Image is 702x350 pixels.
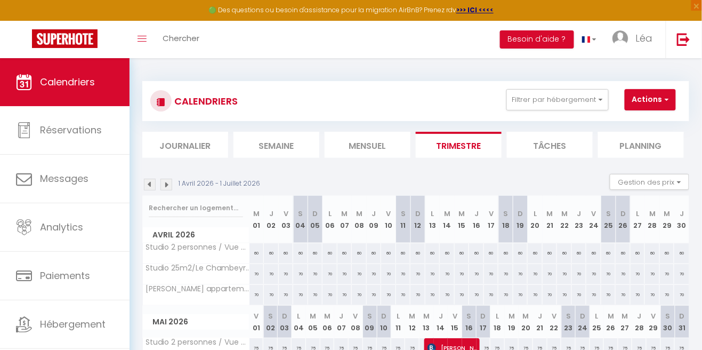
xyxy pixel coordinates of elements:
th: 20 [528,196,543,243]
div: 70 [440,285,455,305]
span: Avril 2026 [143,227,249,243]
th: 13 [419,306,434,338]
button: Filtrer par hébergement [506,89,609,110]
div: 70 [631,285,645,305]
abbr: J [538,311,542,321]
div: 70 [557,285,572,305]
div: 60 [337,243,352,263]
th: 11 [391,306,406,338]
div: 70 [557,264,572,284]
th: 06 [322,196,337,243]
abbr: S [504,209,509,219]
abbr: V [651,311,656,321]
th: 09 [363,306,377,338]
div: 70 [293,285,308,305]
div: 70 [601,264,616,284]
div: 70 [279,264,294,284]
th: 03 [278,306,292,338]
abbr: V [489,209,494,219]
th: 06 [320,306,335,338]
abbr: M [444,209,450,219]
th: 23 [561,306,576,338]
div: 60 [674,243,689,263]
abbr: S [566,311,571,321]
th: 26 [616,196,631,243]
div: 70 [498,264,513,284]
img: ... [612,30,628,46]
abbr: M [409,311,416,321]
div: 60 [381,243,396,263]
th: 30 [674,196,689,243]
abbr: D [312,209,318,219]
span: Chercher [163,33,199,44]
th: 09 [367,196,382,243]
button: Actions [625,89,676,110]
div: 60 [513,243,528,263]
li: Mensuel [325,132,410,158]
div: 60 [557,243,572,263]
div: 70 [455,285,470,305]
div: 60 [425,243,440,263]
div: 60 [249,243,264,263]
th: 18 [490,306,505,338]
div: 70 [352,285,367,305]
th: 11 [396,196,411,243]
li: Trimestre [416,132,502,158]
div: 70 [616,285,631,305]
span: Studio 25m2/Le Chambeyron/Vars/Ski au pied/Confort [144,264,251,272]
abbr: M [423,311,430,321]
div: 70 [455,264,470,284]
th: 23 [572,196,587,243]
div: 60 [616,243,631,263]
abbr: D [580,311,585,321]
abbr: J [269,209,273,219]
th: 28 [632,306,647,338]
div: 70 [528,264,543,284]
div: 70 [484,285,499,305]
th: 27 [631,196,645,243]
div: 70 [572,264,587,284]
th: 10 [377,306,391,338]
button: Gestion des prix [610,174,689,190]
th: 19 [513,196,528,243]
abbr: D [481,311,486,321]
abbr: M [523,311,529,321]
a: ... Léa [604,21,666,58]
div: 70 [572,285,587,305]
li: Semaine [233,132,319,158]
div: 60 [440,243,455,263]
div: 70 [586,285,601,305]
abbr: L [397,311,400,321]
span: Paiements [40,269,90,282]
th: 21 [543,196,558,243]
li: Planning [598,132,684,158]
div: 70 [337,285,352,305]
abbr: M [561,209,568,219]
div: 70 [601,285,616,305]
abbr: S [268,311,273,321]
input: Rechercher un logement... [149,198,243,218]
th: 08 [349,306,363,338]
abbr: D [680,311,685,321]
div: 60 [572,243,587,263]
th: 05 [306,306,320,338]
div: 70 [396,285,411,305]
th: 22 [547,306,562,338]
abbr: D [282,311,287,321]
h3: CALENDRIERS [172,89,238,113]
div: 70 [367,285,382,305]
span: Studio 2 personnes / Vue Mer / Climatisé [144,338,251,346]
div: 60 [396,243,411,263]
abbr: M [310,311,316,321]
div: 70 [293,264,308,284]
abbr: D [518,209,523,219]
th: 02 [263,306,278,338]
abbr: M [324,311,330,321]
div: 70 [469,285,484,305]
a: >>> ICI <<<< [456,5,494,14]
span: [PERSON_NAME] appartement à [GEOGRAPHIC_DATA] 4 pers au calme [144,285,251,293]
div: 60 [645,243,660,263]
abbr: V [386,209,391,219]
abbr: S [665,311,670,321]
